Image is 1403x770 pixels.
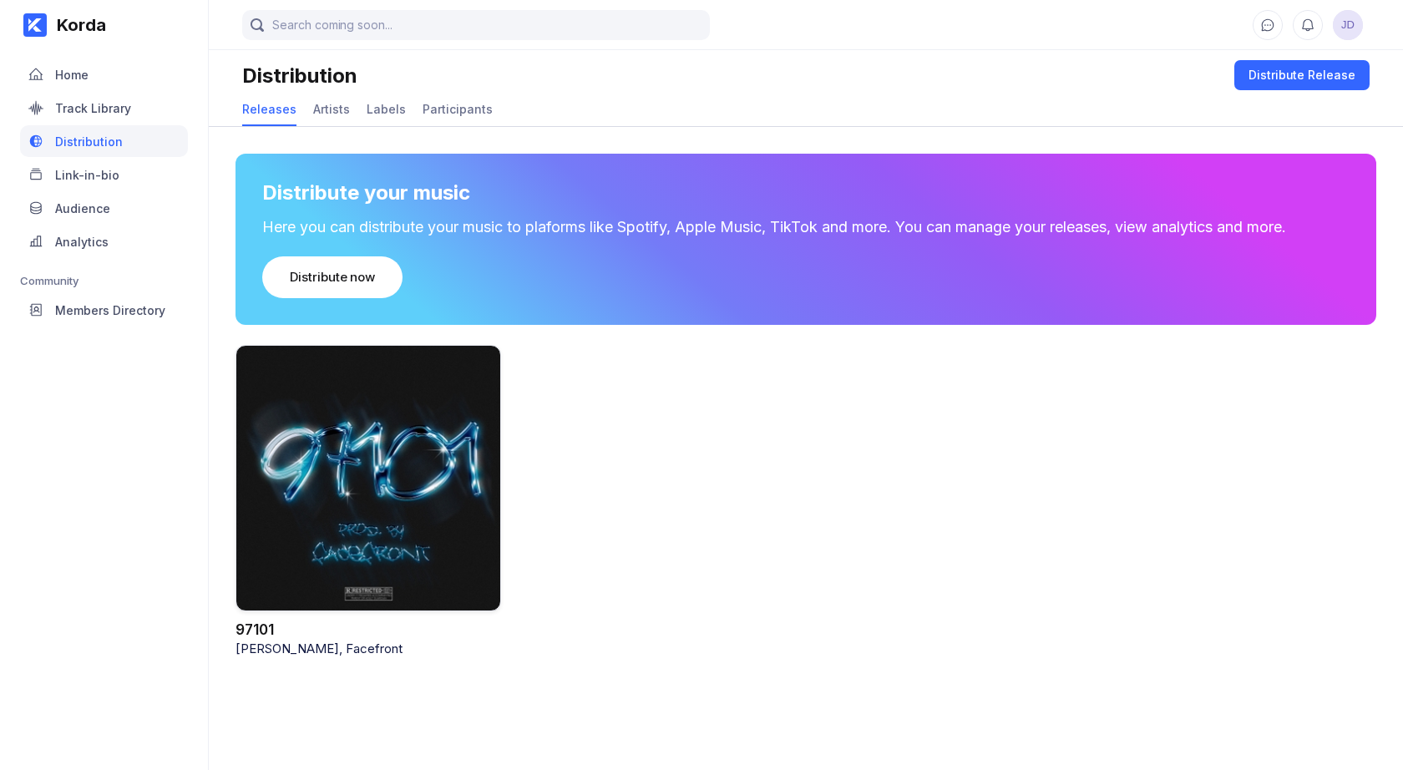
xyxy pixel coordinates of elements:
[290,269,375,286] div: Distribute now
[313,94,350,126] a: Artists
[1249,67,1355,84] div: Distribute Release
[55,303,165,317] div: Members Directory
[367,102,406,116] div: Labels
[55,134,123,149] div: Distribution
[55,235,109,249] div: Analytics
[236,621,274,638] a: 97101
[262,180,470,205] div: Distribute your music
[236,641,501,656] div: [PERSON_NAME], Facefront
[242,10,710,40] input: Search coming soon...
[313,102,350,116] div: Artists
[55,68,89,82] div: Home
[367,94,406,126] a: Labels
[47,15,106,35] div: Korda
[20,192,188,225] a: Audience
[20,274,188,287] div: Community
[423,102,493,116] div: Participants
[55,101,131,115] div: Track Library
[262,256,403,298] button: Distribute now
[20,92,188,125] a: Track Library
[242,63,357,88] div: Distribution
[423,94,493,126] a: Participants
[20,58,188,92] a: Home
[1333,10,1363,40] button: JD
[242,94,296,126] a: Releases
[20,125,188,159] a: Distribution
[55,168,119,182] div: Link-in-bio
[242,102,296,116] div: Releases
[262,218,1350,236] div: Here you can distribute your music to plaforms like Spotify, Apple Music, TikTok and more. You ca...
[20,225,188,259] a: Analytics
[1234,60,1370,90] button: Distribute Release
[1333,10,1363,40] div: Julius Danis
[20,159,188,192] a: Link-in-bio
[20,294,188,327] a: Members Directory
[55,201,110,215] div: Audience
